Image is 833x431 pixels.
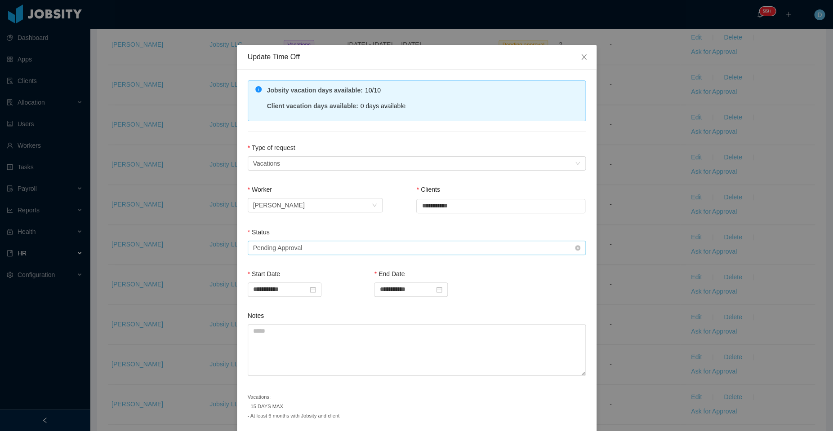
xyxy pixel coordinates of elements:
label: Start Date [248,270,280,277]
div: Update Time Off [248,52,586,62]
i: icon: calendar [310,286,316,293]
textarea: Notes [248,324,586,376]
strong: Jobsity vacation days available : [267,87,363,94]
label: End Date [374,270,405,277]
label: Clients [416,186,440,193]
label: Notes [248,312,264,319]
div: Pending Approval [253,241,303,255]
small: Vacations: - 15 DAYS MAX - At least 6 months with Jobsity and client [248,394,340,418]
label: Worker [248,186,272,193]
i: icon: info-circle [255,86,262,92]
label: Status [248,229,270,236]
span: 0 days available [361,102,405,110]
i: icon: close-circle [575,245,580,251]
div: Patricia Ponce [253,198,305,212]
strong: Client vacation days available : [267,102,358,110]
button: Close [571,45,597,70]
div: Vacations [253,157,280,170]
label: Type of request [248,144,295,151]
span: 10/10 [365,87,381,94]
i: icon: calendar [436,286,442,293]
i: icon: close [580,53,588,61]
